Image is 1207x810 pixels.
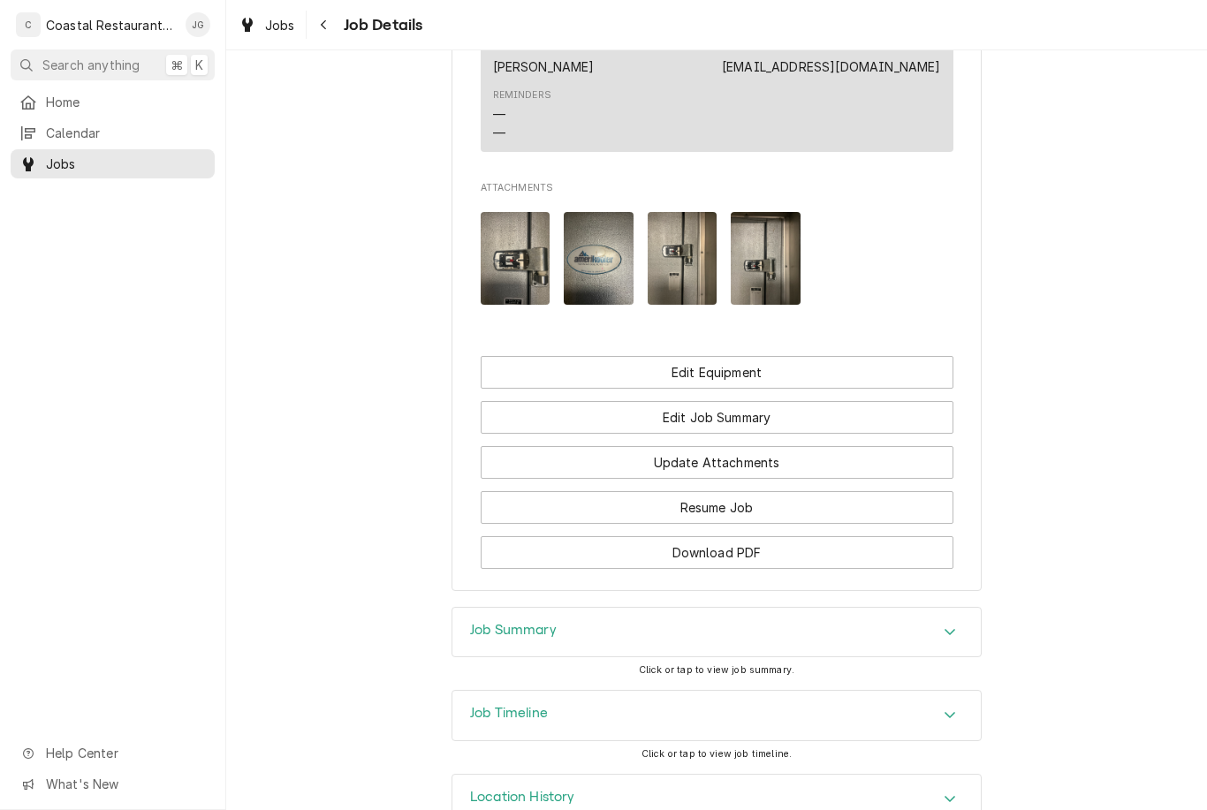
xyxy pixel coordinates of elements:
[481,389,953,434] div: Button Group Row
[722,59,940,74] a: [EMAIL_ADDRESS][DOMAIN_NAME]
[42,56,140,74] span: Search anything
[639,664,794,676] span: Click or tap to view job summary.
[46,775,204,793] span: What's New
[641,748,792,760] span: Click or tap to view job timeline.
[232,11,302,40] a: Jobs
[16,12,41,37] div: C
[46,93,206,111] span: Home
[470,789,575,806] h3: Location History
[452,691,981,740] button: Accordion Details Expand Trigger
[452,690,982,741] div: Job Timeline
[11,118,215,148] a: Calendar
[493,40,595,75] div: Name
[481,491,953,524] button: Resume Job
[481,524,953,569] div: Button Group Row
[452,607,982,658] div: Job Summary
[481,401,953,434] button: Edit Job Summary
[265,16,295,34] span: Jobs
[481,536,953,569] button: Download PDF
[564,212,634,305] img: bCoHlFJQeu1F55cPXXSa
[481,356,953,389] button: Edit Equipment
[481,181,953,195] span: Attachments
[46,124,206,142] span: Calendar
[11,149,215,178] a: Jobs
[493,105,505,124] div: —
[452,691,981,740] div: Accordion Header
[470,705,548,722] h3: Job Timeline
[493,57,595,76] div: [PERSON_NAME]
[171,56,183,74] span: ⌘
[648,212,717,305] img: cVpdotjERtad7pG8ehnV
[493,124,505,142] div: —
[46,16,176,34] div: Coastal Restaurant Repair
[46,744,204,762] span: Help Center
[493,88,551,102] div: Reminders
[722,40,940,75] div: Email
[481,356,953,389] div: Button Group Row
[481,212,550,305] img: whUsiS8RnOpckhgqU00A
[11,49,215,80] button: Search anything⌘K
[481,13,953,159] div: Client Contact
[481,181,953,319] div: Attachments
[481,479,953,524] div: Button Group Row
[493,88,551,142] div: Reminders
[46,155,206,173] span: Jobs
[481,446,953,479] button: Update Attachments
[310,11,338,39] button: Navigate back
[11,769,215,799] a: Go to What's New
[481,356,953,569] div: Button Group
[731,212,801,305] img: Rv8TSVGGTyiKfN7T7lCu
[481,31,953,160] div: Client Contact List
[186,12,210,37] div: James Gatton's Avatar
[11,87,215,117] a: Home
[452,608,981,657] div: Accordion Header
[11,738,215,768] a: Go to Help Center
[195,56,203,74] span: K
[470,622,557,639] h3: Job Summary
[481,434,953,479] div: Button Group Row
[338,13,423,37] span: Job Details
[452,608,981,657] button: Accordion Details Expand Trigger
[481,31,953,152] div: Contact
[481,198,953,319] span: Attachments
[186,12,210,37] div: JG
